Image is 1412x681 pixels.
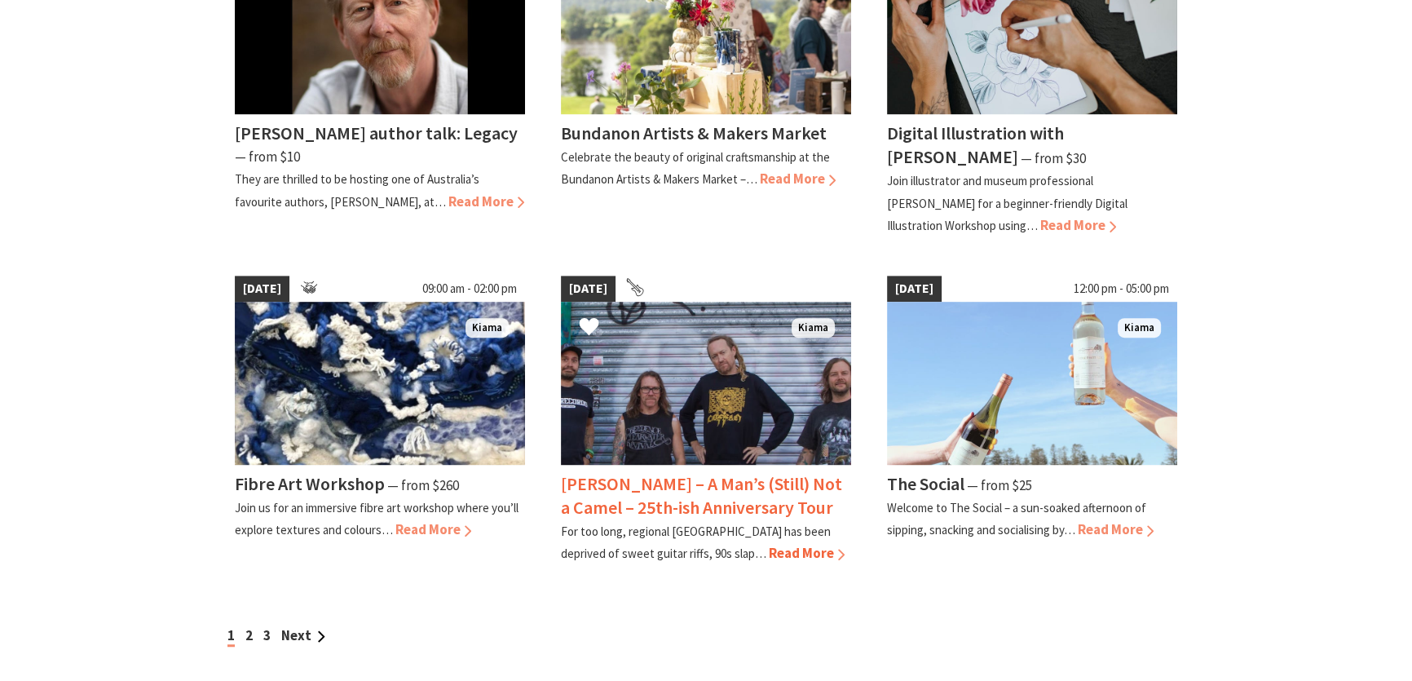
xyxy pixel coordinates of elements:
[769,544,845,562] span: Read More
[887,472,964,495] h4: The Social
[887,276,942,302] span: [DATE]
[561,302,851,465] img: Frenzel Rhomb Kiama Pavilion Saturday 4th October
[235,171,479,209] p: They are thrilled to be hosting one of Australia’s favourite authors, [PERSON_NAME], at…
[387,476,459,494] span: ⁠— from $260
[561,276,616,302] span: [DATE]
[235,148,300,166] span: ⁠— from $10
[887,302,1177,465] img: The Social
[448,192,524,210] span: Read More
[561,122,827,144] h4: Bundanon Artists & Makers Market
[563,300,616,356] button: Click to Favourite Frenzal Rhomb – A Man’s (Still) Not a Camel – 25th-ish Anniversary Tour
[1040,216,1116,234] span: Read More
[245,626,253,644] a: 2
[235,276,289,302] span: [DATE]
[967,476,1032,494] span: ⁠— from $25
[227,626,235,647] span: 1
[561,524,831,561] p: For too long, regional [GEOGRAPHIC_DATA] has been deprived of sweet guitar riffs, 90s slap…
[235,122,518,144] h4: [PERSON_NAME] author talk: Legacy
[887,173,1127,232] p: Join illustrator and museum professional [PERSON_NAME] for a beginner-friendly Digital Illustrati...
[792,318,835,338] span: Kiama
[281,626,325,644] a: Next
[395,520,471,538] span: Read More
[760,170,836,188] span: Read More
[1021,149,1086,167] span: ⁠— from $30
[235,302,525,465] img: Fibre Art
[466,318,509,338] span: Kiama
[887,276,1177,564] a: [DATE] 12:00 pm - 05:00 pm The Social Kiama The Social ⁠— from $25 Welcome to The Social – a sun-...
[887,122,1064,168] h4: Digital Illustration with [PERSON_NAME]
[263,626,271,644] a: 3
[561,149,830,187] p: Celebrate the beauty of original craftsmanship at the Bundanon Artists & Makers Market –…
[1078,520,1154,538] span: Read More
[561,276,851,564] a: [DATE] Frenzel Rhomb Kiama Pavilion Saturday 4th October Kiama [PERSON_NAME] – A Man’s (Still) No...
[887,500,1146,537] p: Welcome to The Social – a sun-soaked afternoon of sipping, snacking and socialising by…
[235,472,385,495] h4: Fibre Art Workshop
[561,472,842,519] h4: [PERSON_NAME] – A Man’s (Still) Not a Camel – 25th-ish Anniversary Tour
[1066,276,1177,302] span: 12:00 pm - 05:00 pm
[1118,318,1161,338] span: Kiama
[235,276,525,564] a: [DATE] 09:00 am - 02:00 pm Fibre Art Kiama Fibre Art Workshop ⁠— from $260 Join us for an immersi...
[414,276,525,302] span: 09:00 am - 02:00 pm
[235,500,518,537] p: Join us for an immersive fibre art workshop where you’ll explore textures and colours…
